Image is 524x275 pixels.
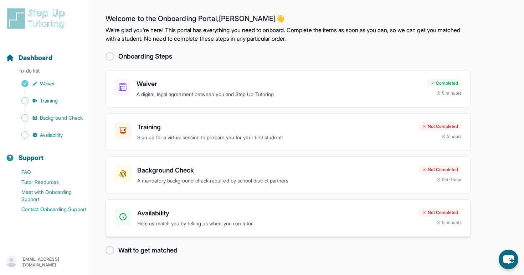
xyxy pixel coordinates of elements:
[40,131,63,139] span: Availability
[6,96,91,106] a: Training
[436,220,462,225] div: 5 minutes
[106,156,471,194] a: Background CheckA mandatory background check required by school district partnersNot Completed0.5...
[106,14,471,26] h2: Welcome to the Onboarding Portal, [PERSON_NAME] 👋
[106,26,471,43] p: We're glad you're here! This portal has everything you need to onboard. Complete the items as soo...
[137,79,421,89] h3: Waiver
[137,90,421,99] p: A digital, legal agreement between you and Step Up Tutoring
[137,220,413,228] p: Help us match you by telling us when you can tutor.
[3,67,88,77] p: To-do list
[118,51,172,61] h2: Onboarding Steps
[436,90,462,96] div: 5 minutes
[6,204,91,214] a: Contact Onboarding Support
[441,134,462,139] div: 2 hours
[137,177,413,185] p: A mandatory background check required by school district partners
[21,256,85,268] p: [EMAIL_ADDRESS][DOMAIN_NAME]
[6,130,91,140] a: Availability
[19,53,52,63] span: Dashboard
[6,79,91,89] a: Waiver
[106,199,471,237] a: AvailabilityHelp us match you by telling us when you can tutor.Not Completed5 minutes
[40,97,58,104] span: Training
[118,245,178,255] h2: Wait to get matched
[106,113,471,151] a: TrainingSign up for a virtual session to prepare you for your first student!Not Completed2 hours
[6,187,91,204] a: Meet with Onboarding Support
[137,122,413,132] h3: Training
[106,70,471,107] a: WaiverA digital, legal agreement between you and Step Up TutoringCompleted5 minutes
[499,250,518,269] button: chat-button
[137,134,413,142] p: Sign up for a virtual session to prepare you for your first student!
[6,53,52,63] a: Dashboard
[19,153,44,163] span: Support
[137,208,413,218] h3: Availability
[137,165,413,175] h3: Background Check
[6,7,69,30] img: logo
[418,165,462,174] div: Not Completed
[6,167,91,177] a: FAQ
[436,177,462,182] div: 0.5-1 hour
[6,256,85,269] button: [EMAIL_ADDRESS][DOMAIN_NAME]
[3,41,88,66] button: Dashboard
[6,177,91,187] a: Tutor Resources
[427,79,462,87] div: Completed
[418,122,462,131] div: Not Completed
[40,114,83,121] span: Background Check
[40,80,55,87] span: Waiver
[418,208,462,217] div: Not Completed
[3,141,88,166] button: Support
[6,113,91,123] a: Background Check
